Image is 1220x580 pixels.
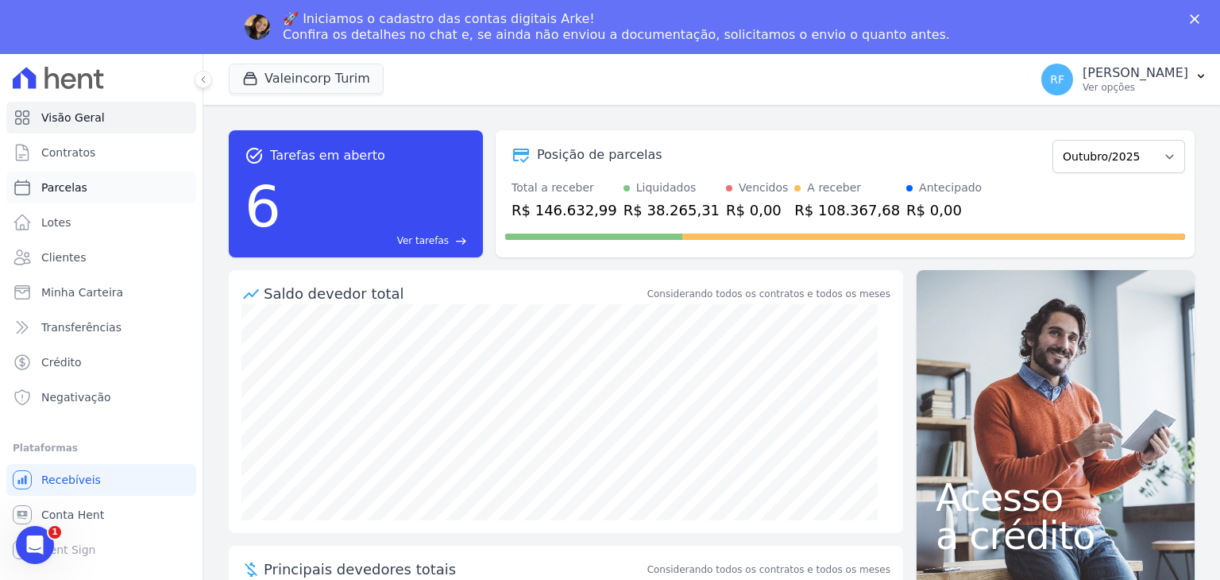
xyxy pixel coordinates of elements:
[512,180,617,196] div: Total a receber
[41,472,101,488] span: Recebíveis
[6,381,196,413] a: Negativação
[48,526,61,539] span: 1
[906,199,982,221] div: R$ 0,00
[1029,57,1220,102] button: RF [PERSON_NAME] Ver opções
[41,319,122,335] span: Transferências
[647,563,890,577] span: Considerando todos os contratos e todos os meses
[636,180,697,196] div: Liquidados
[936,516,1176,555] span: a crédito
[624,199,720,221] div: R$ 38.265,31
[41,354,82,370] span: Crédito
[512,199,617,221] div: R$ 146.632,99
[1190,14,1206,24] div: Fechar
[537,145,662,164] div: Posição de parcelas
[739,180,788,196] div: Vencidos
[264,559,644,580] span: Principais devedores totais
[397,234,449,248] span: Ver tarefas
[41,110,105,126] span: Visão Geral
[6,311,196,343] a: Transferências
[41,215,71,230] span: Lotes
[41,284,123,300] span: Minha Carteira
[41,180,87,195] span: Parcelas
[6,276,196,308] a: Minha Carteira
[455,235,467,247] span: east
[41,249,86,265] span: Clientes
[6,102,196,133] a: Visão Geral
[936,478,1176,516] span: Acesso
[1050,74,1064,85] span: RF
[41,507,104,523] span: Conta Hent
[264,283,644,304] div: Saldo devedor total
[245,165,281,248] div: 6
[270,146,385,165] span: Tarefas em aberto
[41,145,95,160] span: Contratos
[726,199,788,221] div: R$ 0,00
[807,180,861,196] div: A receber
[1083,81,1188,94] p: Ver opções
[647,287,890,301] div: Considerando todos os contratos e todos os meses
[1083,65,1188,81] p: [PERSON_NAME]
[6,464,196,496] a: Recebíveis
[16,526,54,564] iframe: Intercom live chat
[229,64,384,94] button: Valeincorp Turim
[245,14,270,40] img: Profile image for Adriane
[6,207,196,238] a: Lotes
[6,137,196,168] a: Contratos
[6,172,196,203] a: Parcelas
[283,11,950,43] div: 🚀 Iniciamos o cadastro das contas digitais Arke! Confira os detalhes no chat e, se ainda não envi...
[794,199,900,221] div: R$ 108.367,68
[13,439,190,458] div: Plataformas
[6,499,196,531] a: Conta Hent
[288,234,467,248] a: Ver tarefas east
[245,146,264,165] span: task_alt
[919,180,982,196] div: Antecipado
[41,389,111,405] span: Negativação
[6,346,196,378] a: Crédito
[6,242,196,273] a: Clientes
